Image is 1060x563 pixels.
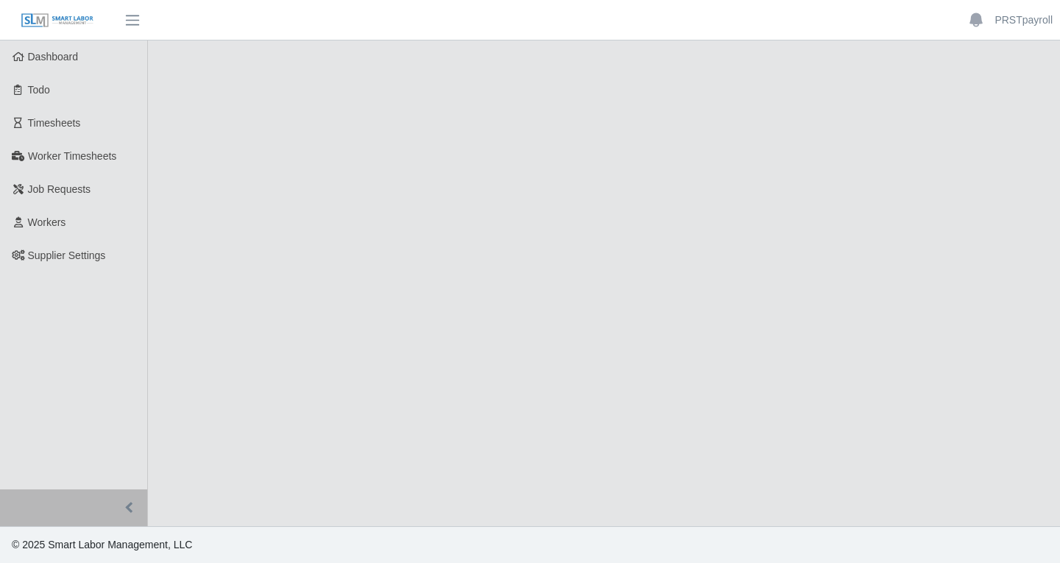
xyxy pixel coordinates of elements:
span: © 2025 Smart Labor Management, LLC [12,539,192,550]
span: Todo [28,84,50,96]
span: Timesheets [28,117,81,129]
span: Worker Timesheets [28,150,116,162]
span: Supplier Settings [28,249,106,261]
span: Job Requests [28,183,91,195]
span: Workers [28,216,66,228]
img: SLM Logo [21,13,94,29]
span: Dashboard [28,51,79,63]
a: PRSTpayroll [994,13,1053,28]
